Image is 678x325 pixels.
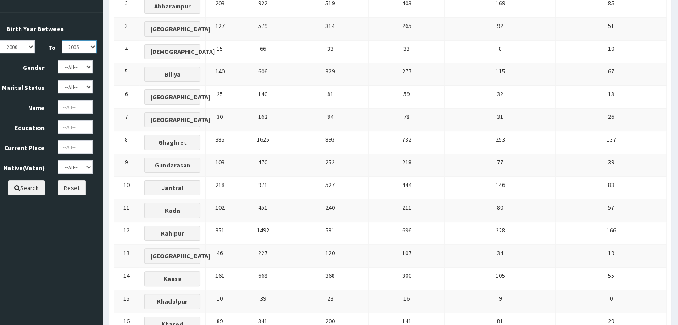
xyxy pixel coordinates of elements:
td: 668 [234,268,292,290]
td: 140 [206,63,234,86]
td: 8 [114,131,139,154]
td: 1625 [234,131,292,154]
td: 103 [206,154,234,177]
button: Khadalpur [144,294,200,309]
td: 277 [368,63,445,86]
td: 351 [206,222,234,245]
td: 9 [114,154,139,177]
td: 329 [292,63,369,86]
td: 88 [556,177,667,199]
td: 13 [556,86,667,109]
td: 971 [234,177,292,199]
td: 161 [206,268,234,290]
b: Abharampur [154,2,191,10]
td: 30 [206,109,234,131]
b: Kada [165,207,180,215]
b: [GEOGRAPHIC_DATA] [150,25,210,33]
button: Reset [58,180,86,195]
td: 78 [368,109,445,131]
button: Kansa [144,271,200,286]
td: 51 [556,18,667,41]
td: 470 [234,154,292,177]
td: 581 [292,222,369,245]
td: 265 [368,18,445,41]
td: 228 [445,222,556,245]
button: [GEOGRAPHIC_DATA] [144,248,200,264]
td: 31 [445,109,556,131]
button: [GEOGRAPHIC_DATA] [144,89,200,105]
button: [DEMOGRAPHIC_DATA] [144,44,200,59]
td: 211 [368,199,445,222]
td: 6 [114,86,139,109]
button: Jantral [144,180,200,195]
button: Biliya [144,67,200,82]
b: [DEMOGRAPHIC_DATA] [150,48,215,56]
td: 92 [445,18,556,41]
button: Gundarasan [144,158,200,173]
td: 13 [114,245,139,268]
td: 4 [114,41,139,63]
td: 57 [556,199,667,222]
b: [GEOGRAPHIC_DATA] [150,252,210,260]
td: 11 [114,199,139,222]
b: Khadalpur [157,297,188,305]
input: --All-- [58,120,93,134]
td: 66 [234,41,292,63]
td: 166 [556,222,667,245]
b: Ghaghret [158,138,187,146]
td: 32 [445,86,556,109]
b: Kahipur [161,229,184,237]
td: 39 [556,154,667,177]
td: 300 [368,268,445,290]
td: 893 [292,131,369,154]
td: 579 [234,18,292,41]
td: 105 [445,268,556,290]
td: 10 [556,41,667,63]
td: 55 [556,268,667,290]
td: 5 [114,63,139,86]
td: 33 [292,41,369,63]
td: 3 [114,18,139,41]
td: 26 [556,109,667,131]
button: Kada [144,203,200,218]
td: 696 [368,222,445,245]
td: 19 [556,245,667,268]
td: 25 [206,86,234,109]
td: 451 [234,199,292,222]
td: 10 [206,290,234,313]
td: 314 [292,18,369,41]
td: 252 [292,154,369,177]
td: 444 [368,177,445,199]
td: 218 [368,154,445,177]
b: Jantral [162,184,183,192]
td: 107 [368,245,445,268]
button: [GEOGRAPHIC_DATA] [144,21,200,37]
td: 15 [114,290,139,313]
td: 9 [445,290,556,313]
td: 46 [206,245,234,268]
td: 253 [445,131,556,154]
td: 162 [234,109,292,131]
input: --All-- [58,140,93,154]
b: Biliya [164,70,181,78]
td: 140 [234,86,292,109]
td: 127 [206,18,234,41]
b: [GEOGRAPHIC_DATA] [150,93,210,101]
td: 15 [206,41,234,63]
td: 227 [234,245,292,268]
b: [GEOGRAPHIC_DATA] [150,116,210,124]
td: 33 [368,41,445,63]
td: 115 [445,63,556,86]
td: 527 [292,177,369,199]
td: 368 [292,268,369,290]
td: 34 [445,245,556,268]
button: Ghaghret [144,135,200,150]
b: Gundarasan [155,161,190,169]
td: 0 [556,290,667,313]
td: 84 [292,109,369,131]
td: 81 [292,86,369,109]
td: 606 [234,63,292,86]
td: 10 [114,177,139,199]
td: 67 [556,63,667,86]
td: 102 [206,199,234,222]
